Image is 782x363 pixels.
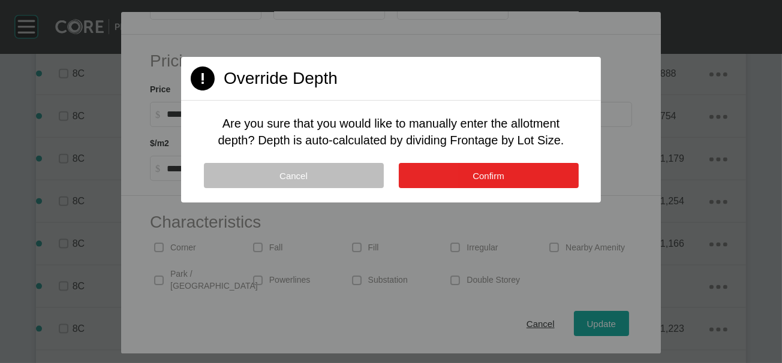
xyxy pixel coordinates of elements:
[210,115,572,149] p: Are you sure that you would like to manually enter the allotment depth? Depth is auto-calculated ...
[473,171,504,181] span: Confirm
[279,171,308,181] span: Cancel
[399,163,579,188] button: Confirm
[204,163,384,188] button: Cancel
[224,66,338,90] h2: Override Depth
